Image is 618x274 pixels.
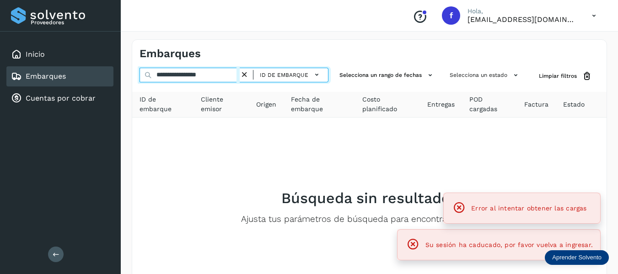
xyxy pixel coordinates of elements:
span: ID de embarque [260,71,308,79]
span: ID de embarque [140,95,186,114]
p: Ajusta tus parámetros de búsqueda para encontrar resultados. [241,214,498,225]
a: Embarques [26,72,66,81]
p: finanzastransportesperez@gmail.com [468,15,577,24]
h4: Embarques [140,47,201,60]
span: Fecha de embarque [291,95,347,114]
button: Selecciona un estado [446,68,524,83]
button: Selecciona un rango de fechas [336,68,439,83]
span: Cliente emisor [201,95,242,114]
p: Aprender Solvento [552,254,602,261]
div: Cuentas por cobrar [6,88,113,108]
p: Proveedores [31,19,110,26]
div: Inicio [6,44,113,64]
span: POD cargadas [469,95,510,114]
p: Hola, [468,7,577,15]
span: Limpiar filtros [539,72,577,80]
span: Entregas [427,100,455,109]
span: Error al intentar obtener las cargas [471,204,586,212]
button: ID de embarque [257,68,324,81]
div: Embarques [6,66,113,86]
span: Estado [563,100,585,109]
div: Aprender Solvento [545,250,609,265]
span: Costo planificado [362,95,413,114]
span: Origen [256,100,276,109]
a: Inicio [26,50,45,59]
button: Limpiar filtros [532,68,599,85]
h2: Búsqueda sin resultados [281,189,458,207]
span: Factura [524,100,548,109]
span: Su sesión ha caducado, por favor vuelva a ingresar. [425,241,593,248]
a: Cuentas por cobrar [26,94,96,102]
